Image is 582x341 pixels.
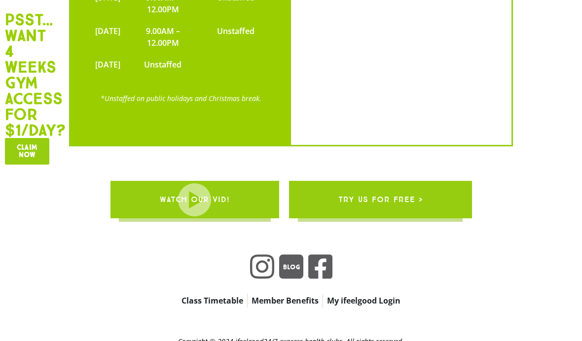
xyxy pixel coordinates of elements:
[323,294,404,307] a: My ifeelgood Login
[201,20,271,54] td: Unstaffed
[289,181,472,218] a: try us for free >
[160,186,230,213] span: WATCH OUR VID!
[178,294,247,307] a: Class Timetable
[110,181,279,218] a: WATCH OUR VID!
[90,20,125,54] td: [DATE]
[123,294,459,307] nav: apbct__label_id__gravity_form
[90,54,125,75] td: [DATE]
[248,294,323,307] a: Member Benefits
[17,144,37,159] span: Claim now
[125,20,201,54] td: 9.00AM – 12.00PM
[125,54,201,75] td: Unstaffed
[338,186,423,213] span: try us for free >
[101,94,261,103] a: *Unstaffed on public holidays and Christmas break.
[5,138,49,165] a: Claim now
[5,12,44,138] h2: Psst... Want 4 weeks gym access for $1/day?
